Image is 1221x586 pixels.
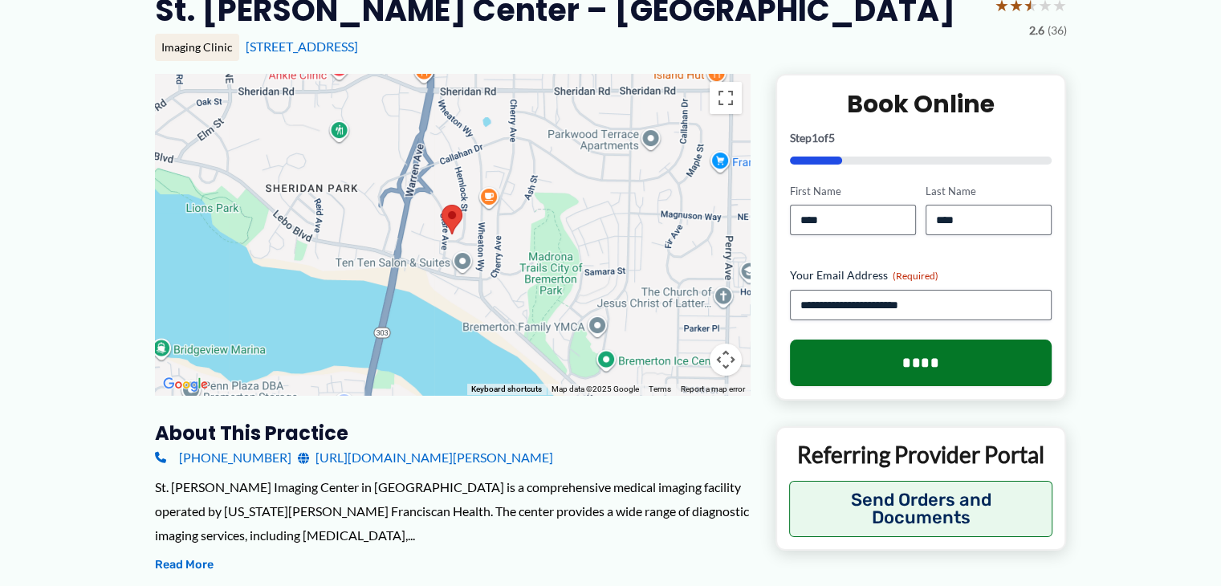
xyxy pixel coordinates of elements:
span: (Required) [893,270,938,282]
img: Google [159,374,212,395]
button: Send Orders and Documents [789,481,1053,537]
a: [STREET_ADDRESS] [246,39,358,54]
a: Report a map error [681,385,745,393]
a: [PHONE_NUMBER] [155,446,291,470]
label: Last Name [926,184,1052,199]
button: Toggle fullscreen view [710,82,742,114]
p: Step of [790,132,1052,144]
p: Referring Provider Portal [789,440,1053,469]
div: St. [PERSON_NAME] Imaging Center in [GEOGRAPHIC_DATA] is a comprehensive medical imaging facility... [155,475,750,547]
a: Terms (opens in new tab) [649,385,671,393]
button: Keyboard shortcuts [471,384,542,395]
div: Imaging Clinic [155,34,239,61]
span: Map data ©2025 Google [551,385,639,393]
span: 5 [828,131,835,144]
label: Your Email Address [790,267,1052,283]
h2: Book Online [790,88,1052,120]
span: 1 [812,131,818,144]
h3: About this practice [155,421,750,446]
a: [URL][DOMAIN_NAME][PERSON_NAME] [298,446,553,470]
span: 2.6 [1029,20,1044,41]
a: Open this area in Google Maps (opens a new window) [159,374,212,395]
label: First Name [790,184,916,199]
button: Read More [155,555,214,575]
span: (36) [1048,20,1067,41]
button: Map camera controls [710,344,742,376]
